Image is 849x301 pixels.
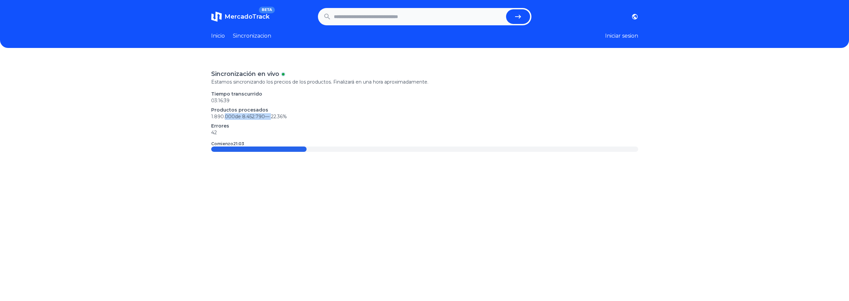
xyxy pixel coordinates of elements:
[233,141,244,146] time: 21:03
[259,7,275,13] span: BETA
[271,114,287,120] span: 22.36 %
[211,141,244,147] p: Comienzo
[211,107,638,113] p: Productos procesados
[211,113,638,120] p: 1.890.000 de 8.452.790 —
[211,79,638,85] p: Estamos sincronizando los precios de los productos. Finalizará en una hora aproximadamente.
[211,123,638,129] p: Errores
[211,11,222,22] img: MercadoTrack
[211,69,279,79] p: Sincronización en vivo
[211,32,225,40] a: Inicio
[211,91,638,97] p: Tiempo transcurrido
[605,32,638,40] button: Iniciar sesion
[225,13,270,20] span: MercadoTrack
[211,98,230,104] time: 03:16:39
[211,11,270,22] a: MercadoTrackBETA
[211,129,638,136] p: 42
[233,32,271,40] a: Sincronizacion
